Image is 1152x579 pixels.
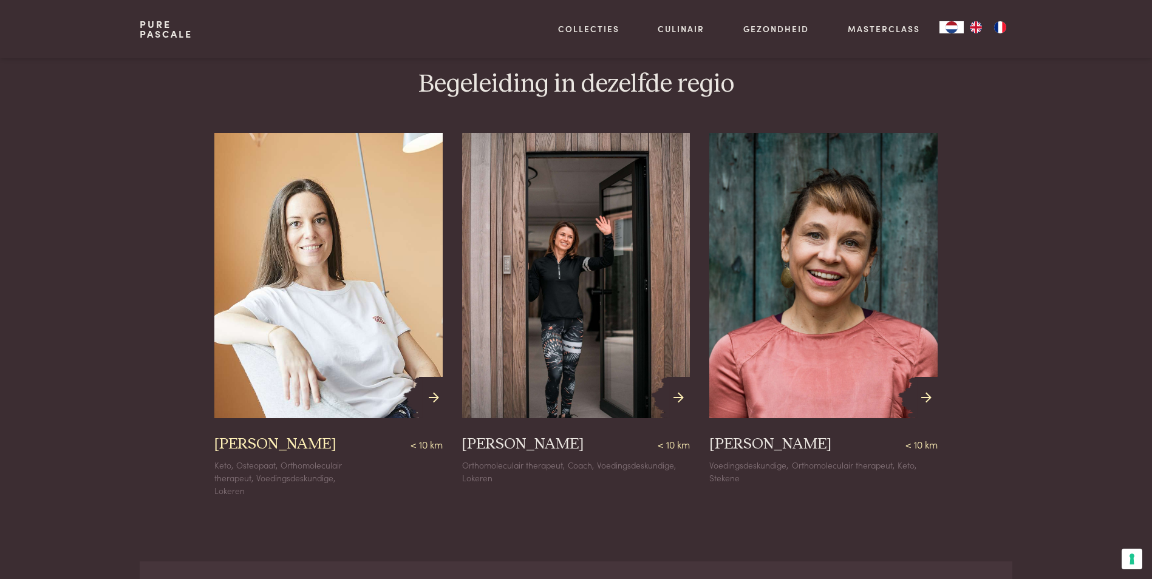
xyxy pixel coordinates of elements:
[214,435,336,454] h3: [PERSON_NAME]
[236,459,278,471] span: Osteopaat,
[462,459,565,471] span: Orthomoleculair therapeut,
[1122,549,1142,569] button: Uw voorkeuren voor toestemming voor trackingtechnologieën
[939,21,964,33] a: NL
[964,21,988,33] a: EN
[709,133,938,484] a: Valérie Pas [PERSON_NAME] < 10 km Voedingsdeskundige,Orthomoleculair therapeut,Keto, Stekene
[462,133,690,484] a: Inkom_7.jpg [PERSON_NAME] < 10 km Orthomoleculair therapeut,Coach,Voedingsdeskundige, Lokeren
[709,459,788,471] span: Voedingsdeskundige,
[597,459,676,471] span: Voedingsdeskundige,
[214,484,443,497] div: Lokeren
[411,435,443,454] span: < 10 km
[988,21,1012,33] a: FR
[658,22,704,35] a: Culinair
[848,22,920,35] a: Masterclass
[462,133,690,418] img: Inkom_7.jpg
[939,21,1012,33] aside: Language selected: Nederlands
[709,435,831,454] h3: [PERSON_NAME]
[743,22,809,35] a: Gezondheid
[214,133,443,496] a: lynn_290621_00437.jpg [PERSON_NAME] < 10 km Keto,Osteopaat,Orthomoleculair therapeut,Voedingsdesk...
[214,459,343,484] span: Orthomoleculair therapeut,
[558,22,619,35] a: Collecties
[140,19,193,39] a: PurePascale
[568,459,594,471] span: Coach,
[462,435,584,454] h3: [PERSON_NAME]
[939,21,964,33] div: Language
[898,459,916,471] span: Keto,
[709,472,938,484] div: Stekene
[964,21,1012,33] ul: Language list
[462,472,690,484] div: Lokeren
[905,435,938,454] span: < 10 km
[792,459,895,471] span: Orthomoleculair therapeut,
[658,435,690,454] span: < 10 km
[203,119,454,433] img: lynn_290621_00437.jpg
[256,472,335,484] span: Voedingsdeskundige,
[140,69,1012,101] h2: Begeleiding in dezelfde regio
[214,459,233,471] span: Keto,
[709,133,938,418] img: Valérie Pas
